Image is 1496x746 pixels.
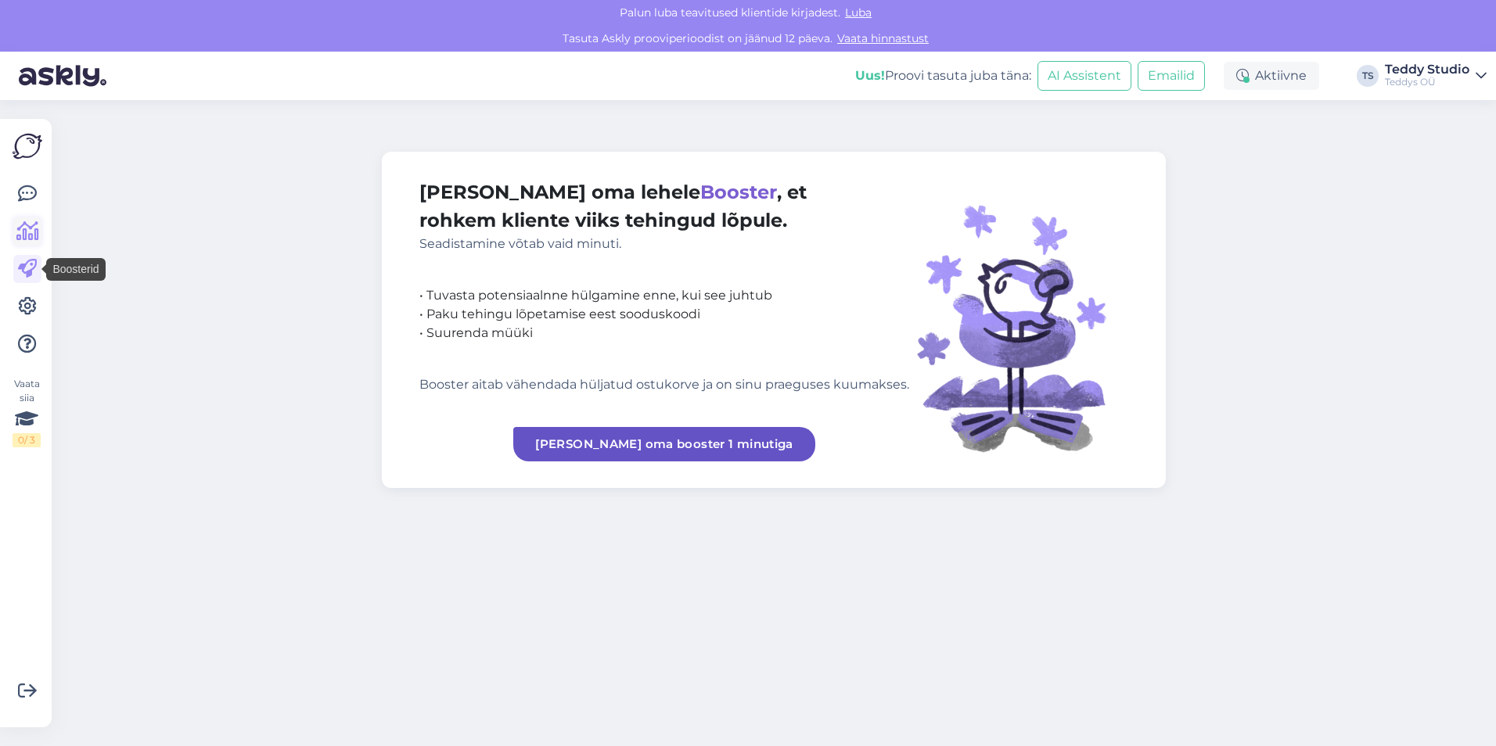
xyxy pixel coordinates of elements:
[855,68,885,83] b: Uus!
[13,131,42,161] img: Askly Logo
[13,433,41,447] div: 0 / 3
[840,5,876,20] span: Luba
[1357,65,1379,87] div: TS
[1385,76,1469,88] div: Teddys OÜ
[419,178,909,253] div: [PERSON_NAME] oma lehele , et rohkem kliente viiks tehingud lõpule.
[1385,63,1469,76] div: Teddy Studio
[13,377,41,447] div: Vaata siia
[833,31,933,45] a: Vaata hinnastust
[419,324,909,343] div: • Suurenda müüki
[1138,61,1205,91] button: Emailid
[419,375,909,394] div: Booster aitab vähendada hüljatud ostukorve ja on sinu praeguses kuumakses.
[1224,62,1319,90] div: Aktiivne
[909,178,1128,461] img: illustration
[855,66,1031,85] div: Proovi tasuta juba täna:
[419,305,909,324] div: • Paku tehingu lõpetamise eest sooduskoodi
[419,286,909,305] div: • Tuvasta potensiaalnne hülgamine enne, kui see juhtub
[513,427,815,461] a: [PERSON_NAME] oma booster 1 minutiga
[700,181,777,203] span: Booster
[1037,61,1131,91] button: AI Assistent
[419,235,909,253] div: Seadistamine võtab vaid minuti.
[1385,63,1487,88] a: Teddy StudioTeddys OÜ
[46,258,105,281] div: Boosterid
